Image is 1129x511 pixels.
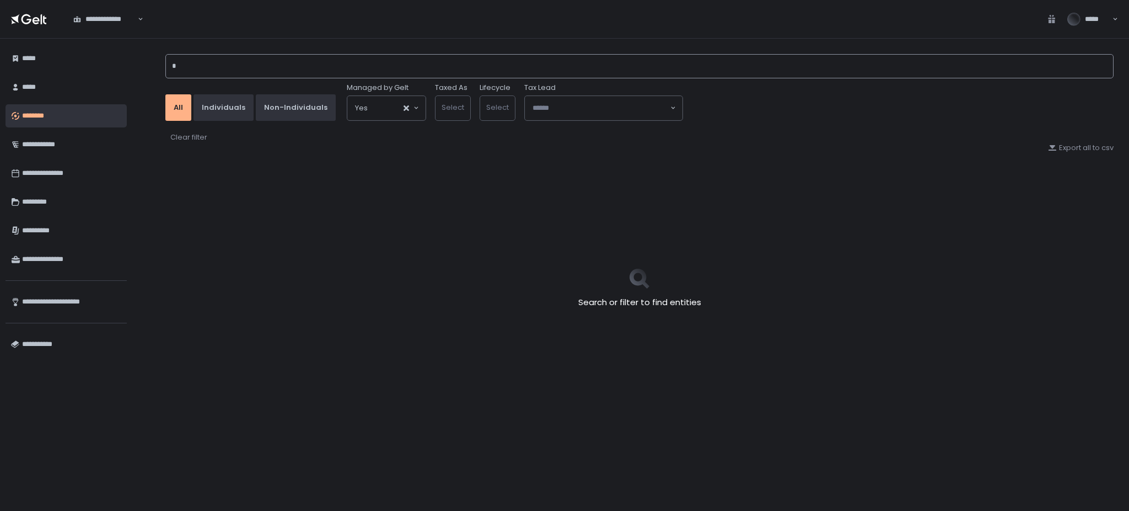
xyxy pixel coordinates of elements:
div: Search for option [525,96,682,120]
div: Non-Individuals [264,103,327,113]
button: Non-Individuals [256,94,336,121]
div: All [174,103,183,113]
span: Select [442,102,464,113]
span: Yes [355,103,368,114]
button: Clear Selected [404,105,409,111]
input: Search for option [136,14,137,25]
button: Individuals [193,94,254,121]
input: Search for option [533,103,669,114]
div: Search for option [66,7,143,30]
div: Search for option [347,96,426,120]
button: Export all to csv [1048,143,1114,153]
button: All [165,94,191,121]
div: Individuals [202,103,245,113]
span: Managed by Gelt [347,83,408,93]
input: Search for option [368,103,402,114]
button: Clear filter [170,132,208,143]
label: Taxed As [435,83,467,93]
h2: Search or filter to find entities [578,296,701,309]
label: Lifecycle [480,83,510,93]
div: Clear filter [170,132,207,142]
span: Tax Lead [524,83,556,93]
span: Select [486,102,509,113]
